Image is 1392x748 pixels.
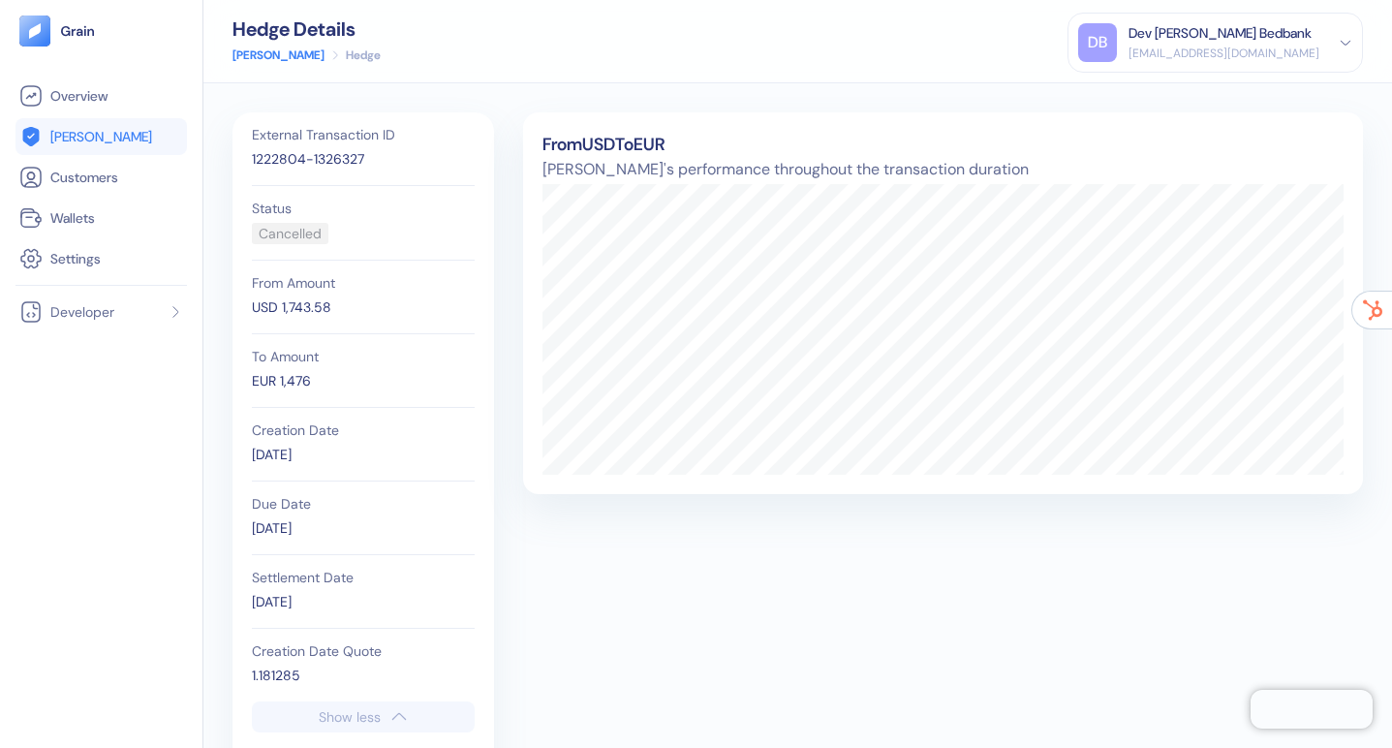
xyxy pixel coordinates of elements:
div: EUR 1,476 [252,371,475,391]
div: [EMAIL_ADDRESS][DOMAIN_NAME] [1129,45,1319,62]
a: Customers [19,166,183,189]
div: 1.181285 [252,666,475,686]
div: To Amount [252,350,475,363]
div: External Transaction ID [252,128,475,141]
div: [DATE] [252,518,475,539]
div: Creation Date [252,423,475,437]
span: Settings [50,249,101,268]
img: logo [60,24,96,38]
div: Settlement Date [252,571,475,584]
div: Show less [319,710,381,724]
span: Developer [50,302,114,322]
div: Dev [PERSON_NAME] Bedbank [1129,23,1312,44]
img: logo-tablet-V2.svg [19,16,50,47]
div: Status [252,202,475,215]
div: [DATE] [252,592,475,612]
div: Due Date [252,497,475,511]
a: [PERSON_NAME] [19,125,183,148]
div: From Amount [252,276,475,290]
a: Wallets [19,206,183,230]
div: 1222804-1326327 [252,149,475,170]
span: [PERSON_NAME] [50,127,152,146]
a: Settings [19,247,183,270]
button: Show less [252,701,475,732]
span: Wallets [50,208,95,228]
div: USD 1,743.58 [252,297,475,318]
a: Overview [19,84,183,108]
div: Hedge Details [232,19,381,39]
div: [DATE] [252,445,475,465]
a: [PERSON_NAME] [232,47,325,64]
iframe: Chatra live chat [1251,690,1373,729]
span: Customers [50,168,118,187]
div: DB [1078,23,1117,62]
div: Creation Date Quote [252,644,475,658]
div: From USD To EUR [542,132,1344,158]
div: Cancelled [259,224,322,244]
span: [PERSON_NAME]'s performance throughout the transaction duration [542,158,1344,181]
span: Overview [50,86,108,106]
